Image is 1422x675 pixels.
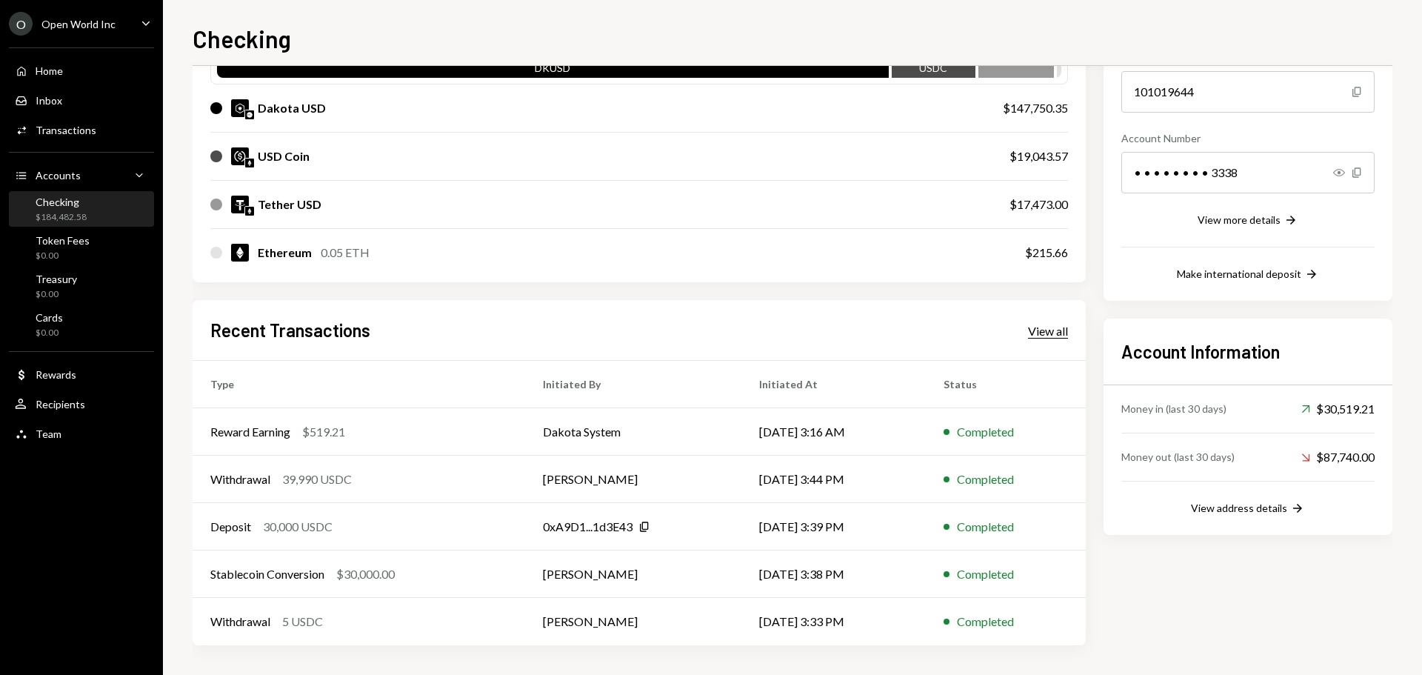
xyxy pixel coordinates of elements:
div: Completed [957,423,1014,441]
img: USDT [231,196,249,213]
div: DKUSD [217,60,889,81]
td: [PERSON_NAME] [525,551,741,598]
div: $0.00 [36,327,63,339]
div: $17,473.00 [1009,196,1068,213]
div: Inbox [36,94,62,107]
td: [DATE] 3:38 PM [741,551,925,598]
button: Make international deposit [1177,267,1319,283]
div: Cards [36,311,63,324]
a: Team [9,420,154,447]
div: $215.66 [1025,244,1068,262]
a: Cards$0.00 [9,307,154,342]
div: Checking [36,196,87,208]
div: Ethereum [258,244,312,262]
th: Initiated By [525,361,741,408]
div: $519.21 [302,423,345,441]
div: Deposit [210,518,251,536]
h2: Recent Transactions [210,318,370,342]
img: ethereum-mainnet [245,207,254,216]
div: $30,000.00 [336,565,395,583]
a: View all [1028,322,1068,339]
div: View address details [1191,502,1287,514]
a: Treasury$0.00 [9,268,154,304]
div: 101019644 [1121,71,1375,113]
div: 30,000 USDC [263,518,333,536]
div: 39,990 USDC [282,470,352,488]
a: Transactions [9,116,154,143]
img: ethereum-mainnet [245,159,254,167]
td: [DATE] 3:33 PM [741,598,925,645]
div: Stablecoin Conversion [210,565,324,583]
div: $147,750.35 [1003,99,1068,117]
a: Home [9,57,154,84]
div: Treasury [36,273,77,285]
th: Type [193,361,525,408]
td: [DATE] 3:16 AM [741,408,925,456]
a: Token Fees$0.00 [9,230,154,265]
div: O [9,12,33,36]
img: DKUSD [231,99,249,117]
div: View all [1028,324,1068,339]
div: 0xA9D1...1d3E43 [543,518,632,536]
button: View address details [1191,501,1305,517]
div: USD Coin [258,147,310,165]
div: 0.05 ETH [321,244,370,262]
div: Token Fees [36,234,90,247]
div: • • • • • • • • 3338 [1121,152,1375,193]
div: Reward Earning [210,423,290,441]
div: Completed [957,613,1014,631]
a: Accounts [9,162,154,188]
div: Account Number [1121,130,1375,146]
div: Transactions [36,124,96,136]
div: 5 USDC [282,613,323,631]
img: USDC [231,147,249,165]
div: $87,740.00 [1301,448,1375,466]
div: $0.00 [36,288,77,301]
div: Withdrawal [210,613,270,631]
th: Initiated At [741,361,925,408]
a: Recipients [9,390,154,417]
a: Rewards [9,361,154,388]
div: Make international deposit [1177,267,1301,280]
div: Accounts [36,169,81,182]
a: Checking$184,482.58 [9,191,154,227]
div: Completed [957,565,1014,583]
button: View more details [1198,213,1298,229]
div: View more details [1198,213,1281,226]
a: Inbox [9,87,154,113]
td: [DATE] 3:39 PM [741,503,925,551]
td: [DATE] 3:44 PM [741,456,925,503]
td: [PERSON_NAME] [525,598,741,645]
div: Recipients [36,398,85,410]
div: Money in (last 30 days) [1121,401,1226,416]
div: Money out (last 30 days) [1121,449,1235,465]
th: Status [926,361,1086,408]
div: Withdrawal [210,470,270,488]
img: ETH [231,244,249,262]
div: Rewards [36,368,76,381]
div: Completed [957,470,1014,488]
img: base-mainnet [245,110,254,119]
div: Tether USD [258,196,321,213]
div: Open World Inc [41,18,116,30]
div: $0.00 [36,250,90,262]
h1: Checking [193,24,291,53]
div: $184,482.58 [36,211,87,224]
div: Completed [957,518,1014,536]
div: Team [36,428,61,440]
div: $30,519.21 [1301,400,1375,418]
div: $19,043.57 [1009,147,1068,165]
h2: Account Information [1121,339,1375,364]
div: Dakota USD [258,99,326,117]
td: [PERSON_NAME] [525,456,741,503]
div: USDC [892,60,975,81]
td: Dakota System [525,408,741,456]
div: Home [36,64,63,77]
